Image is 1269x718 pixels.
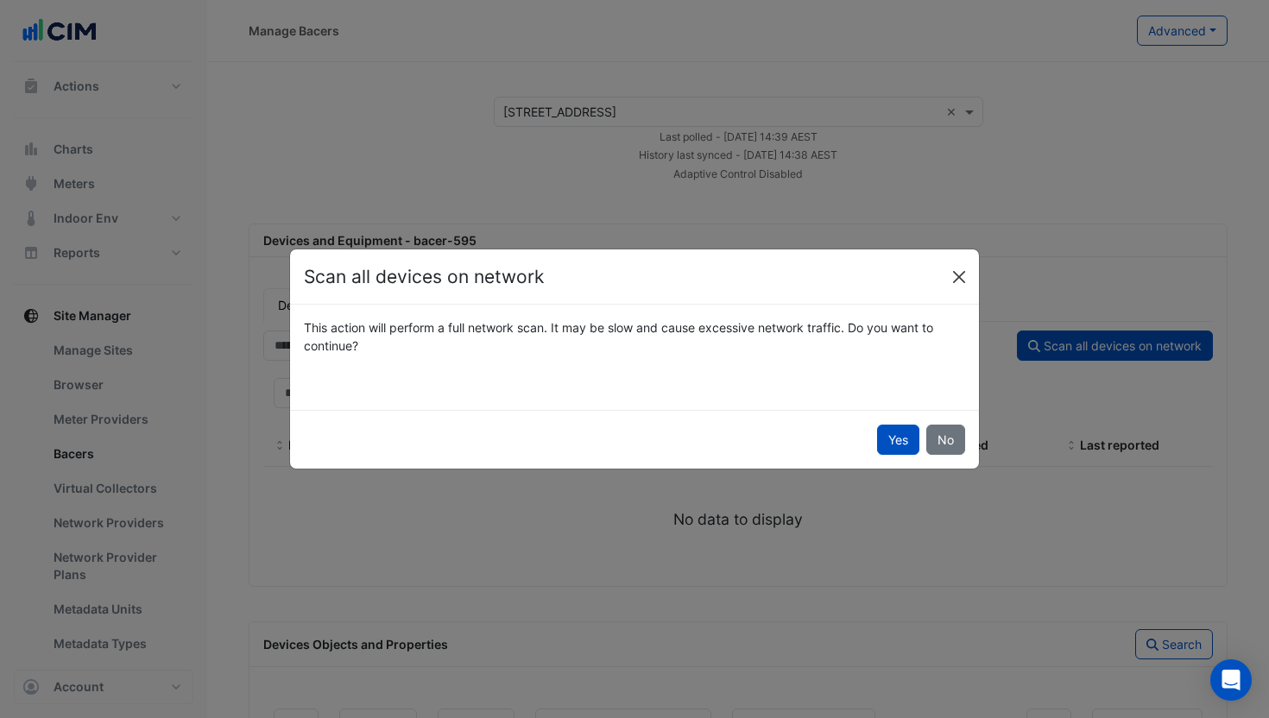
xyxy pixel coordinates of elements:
button: Close [946,264,972,290]
div: Open Intercom Messenger [1210,659,1252,701]
div: This action will perform a full network scan. It may be slow and cause excessive network traffic.... [294,318,975,355]
button: No [926,425,965,455]
h4: Scan all devices on network [304,263,544,291]
button: Yes [877,425,919,455]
